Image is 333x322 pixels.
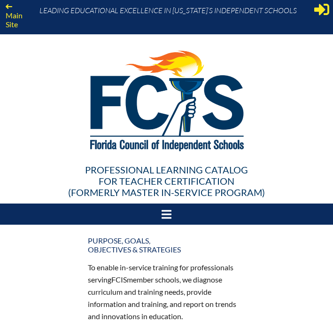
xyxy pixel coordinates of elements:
[88,261,246,322] p: To enable in-service training for professionals serving member schools, we diagnose curriculum an...
[70,34,263,163] img: FCISlogo221.eps
[111,275,127,284] span: FCIS
[314,2,329,17] svg: Sign in or register
[99,175,234,187] span: for Teacher Certification
[15,164,318,198] div: Professional Learning Catalog (formerly Master In-service Program)
[82,232,251,258] a: Purpose, goals,objectives & strategies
